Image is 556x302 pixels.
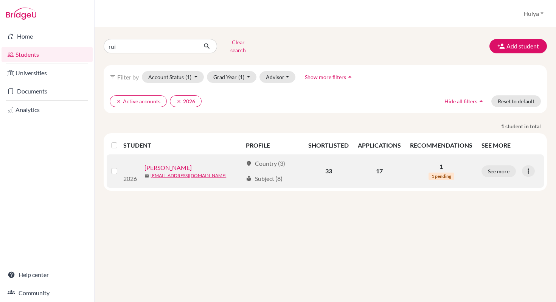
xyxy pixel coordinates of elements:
[489,39,547,53] button: Add student
[305,74,346,80] span: Show more filters
[438,95,491,107] button: Hide all filtersarrow_drop_up
[170,95,202,107] button: clear2026
[304,136,353,154] th: SHORTLISTED
[171,173,242,186] a: [EMAIL_ADDRESS][DOMAIN_NAME]
[116,99,121,104] i: clear
[246,177,252,183] span: local_library
[2,47,93,62] a: Students
[505,122,547,130] span: student in total
[185,74,191,80] span: (1)
[142,71,204,83] button: Account Status(1)
[346,73,354,81] i: arrow_drop_up
[6,8,36,20] img: Bridge-U
[491,95,541,107] button: Reset to default
[353,154,405,191] td: 17
[477,97,485,105] i: arrow_drop_up
[123,173,163,182] p: 2026
[2,102,93,117] a: Analytics
[217,36,259,56] button: Clear search
[520,6,547,21] button: Hulya
[2,84,93,99] a: Documents
[477,136,544,154] th: SEE MORE
[353,136,405,154] th: APPLICATIONS
[169,159,217,168] a: [PERSON_NAME]
[207,71,257,83] button: Grad Year(1)
[123,136,241,154] th: STUDENT
[123,164,163,173] img: Shimono, Rui
[176,99,182,104] i: clear
[444,98,477,104] span: Hide all filters
[110,74,116,80] i: filter_list
[304,154,353,191] td: 33
[501,122,505,130] strong: 1
[246,160,285,170] div: Country (3)
[2,65,93,81] a: Universities
[238,74,244,80] span: (1)
[117,73,139,81] span: Filter by
[246,176,283,185] div: Subject (8)
[405,136,477,154] th: RECOMMENDATIONS
[2,29,93,44] a: Home
[246,162,252,168] span: location_on
[169,168,174,173] span: mail
[2,285,93,300] a: Community
[298,71,360,83] button: Show more filtersarrow_drop_up
[429,174,454,182] span: 1 pending
[410,163,472,173] p: 1
[110,95,167,107] button: clearActive accounts
[259,71,295,83] button: Advisor
[481,167,516,179] button: See more
[104,39,197,53] input: Find student by name...
[2,267,93,282] a: Help center
[241,136,304,154] th: PROFILE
